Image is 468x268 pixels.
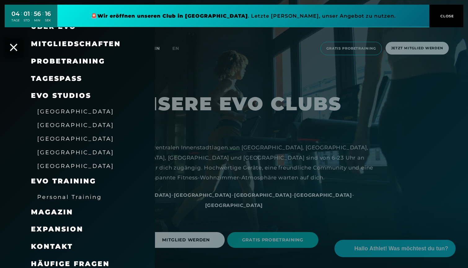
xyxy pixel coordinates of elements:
div: SEK [45,18,51,23]
div: MIN [34,18,41,23]
div: 04 [11,9,20,18]
div: : [42,10,43,26]
a: Mitgliedschaften [31,40,121,48]
div: : [21,10,22,26]
div: 56 [34,9,41,18]
div: 16 [45,9,51,18]
a: Probetraining [31,57,105,65]
div: : [31,10,32,26]
button: CLOSE [429,5,463,27]
div: STD [24,18,30,23]
span: CLOSE [439,13,454,19]
div: TAGE [11,18,20,23]
div: 01 [24,9,30,18]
